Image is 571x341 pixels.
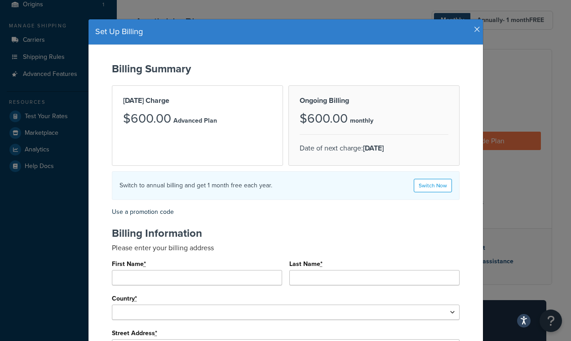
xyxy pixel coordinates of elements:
h4: Switch to annual billing and get 1 month free each year. [120,181,272,190]
h2: Billing Summary [112,63,460,75]
label: Street Address [112,330,158,337]
label: Last Name [289,261,323,268]
a: Use a promotion code [112,207,174,217]
a: Switch Now [414,179,452,192]
abbr: required [135,294,137,303]
label: Country [112,295,137,302]
h2: Billing Information [112,227,460,239]
p: Advanced Plan [173,115,217,127]
abbr: required [144,259,146,269]
h2: Ongoing Billing [300,97,448,105]
p: Please enter your billing address [112,243,460,253]
strong: [DATE] [363,143,384,153]
abbr: required [155,328,157,338]
p: monthly [350,115,373,127]
label: First Name [112,261,146,268]
h2: [DATE] Charge [123,97,272,105]
h3: $600.00 [300,112,348,126]
h3: $600.00 [123,112,171,126]
abbr: required [320,259,323,269]
h4: Set Up Billing [95,26,476,38]
p: Date of next charge: [300,142,448,155]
